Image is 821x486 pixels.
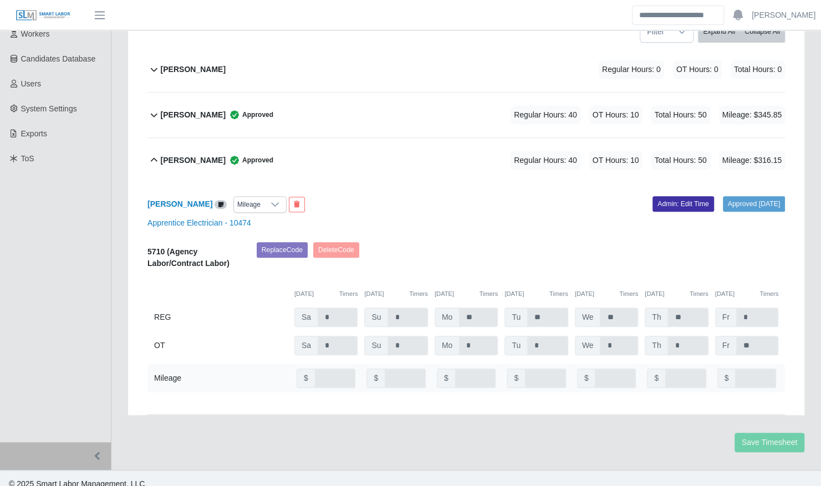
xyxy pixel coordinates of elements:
span: Fr [715,336,737,355]
div: bulk actions [698,21,785,43]
a: Admin: Edit Time [652,196,714,212]
a: [PERSON_NAME] [147,199,212,208]
div: [DATE] [715,289,778,299]
div: REG [154,308,288,327]
button: DeleteCode [313,242,359,258]
span: Regular Hours: 40 [511,106,580,124]
div: Mileage [154,372,181,384]
span: Su [364,308,388,327]
div: OT [154,336,288,355]
b: [PERSON_NAME] [161,64,226,75]
span: Approved [226,155,273,166]
span: System Settings [21,104,77,113]
span: Mileage: $316.15 [719,151,785,170]
b: [PERSON_NAME] [161,155,226,166]
button: Timers [409,289,428,299]
button: Timers [479,289,498,299]
span: Filter [640,22,671,42]
span: Mo [435,336,460,355]
span: OT Hours: 10 [589,151,642,170]
b: 5710 (Agency Labor/Contract Labor) [147,247,230,268]
span: $ [437,369,456,388]
button: Timers [549,289,568,299]
span: Fr [715,308,737,327]
div: [DATE] [645,289,708,299]
span: Total Hours: 50 [651,106,710,124]
a: Apprentice Electrician - 10474 [147,218,251,227]
div: [DATE] [575,289,638,299]
span: Regular Hours: 0 [599,60,664,79]
div: [DATE] [294,289,358,299]
span: $ [717,369,736,388]
span: Th [645,336,668,355]
button: ReplaceCode [257,242,308,258]
span: We [575,308,601,327]
span: Exports [21,129,47,138]
b: [PERSON_NAME] [161,109,226,121]
button: Timers [619,289,638,299]
span: Approved [226,109,273,120]
button: Collapse All [740,21,785,43]
span: We [575,336,601,355]
button: Timers [759,289,778,299]
span: Th [645,308,668,327]
span: Su [364,336,388,355]
a: Approved [DATE] [723,196,785,212]
div: [DATE] [435,289,498,299]
span: $ [647,369,666,388]
span: Sa [294,336,318,355]
button: End Worker & Remove from the Timesheet [289,197,305,212]
span: Total Hours: 0 [731,60,785,79]
input: Search [632,6,724,25]
span: OT Hours: 10 [589,106,642,124]
span: Workers [21,29,50,38]
div: [DATE] [364,289,427,299]
span: Mo [435,308,460,327]
span: Mileage: $345.85 [719,106,785,124]
span: $ [577,369,596,388]
button: Save Timesheet [735,433,804,452]
a: View/Edit Notes [215,199,227,208]
a: [PERSON_NAME] [752,9,815,21]
div: [DATE] [504,289,568,299]
span: Tu [504,336,528,355]
span: Total Hours: 50 [651,151,710,170]
span: Tu [504,308,528,327]
span: $ [297,369,315,388]
img: SLM Logo [16,9,71,22]
span: $ [507,369,526,388]
span: Sa [294,308,318,327]
button: [PERSON_NAME] Approved Regular Hours: 40 OT Hours: 10 Total Hours: 50 Mileage: $345.85 [147,93,785,137]
span: Regular Hours: 40 [511,151,580,170]
button: Timers [339,289,358,299]
span: Candidates Database [21,54,96,63]
button: Timers [690,289,708,299]
span: ToS [21,154,34,163]
button: [PERSON_NAME] Approved Regular Hours: 40 OT Hours: 10 Total Hours: 50 Mileage: $316.15 [147,138,785,183]
span: $ [366,369,385,388]
div: Mileage [234,197,264,212]
span: OT Hours: 0 [673,60,722,79]
button: [PERSON_NAME] Regular Hours: 0 OT Hours: 0 Total Hours: 0 [147,47,785,92]
span: Users [21,79,42,88]
button: Expand All [698,21,740,43]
